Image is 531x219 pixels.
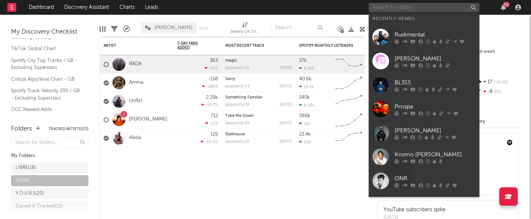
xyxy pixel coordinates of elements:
div: 125 [211,132,218,137]
div: [PERSON_NAME]. [395,54,476,63]
svg: Chart title [332,92,365,111]
div: Kosmo [PERSON_NAME] [395,150,476,159]
div: YouTube subscribers spike [383,206,445,214]
div: [DATE] [280,66,292,70]
div: 53 [503,2,510,7]
div: [DATE] [280,84,292,88]
button: 53 [501,4,506,10]
div: 21k [299,121,310,126]
div: Artist [104,44,159,48]
div: Weekly UK Streams (Weekly UK Streams) [230,28,260,36]
div: 001 ( 5 ) [15,176,29,185]
div: 37k [299,58,307,63]
a: 001(5) [11,175,88,186]
div: 140k [299,95,310,100]
a: magic [225,59,237,63]
div: 250 [299,140,311,145]
div: LIBRE ( 18 ) [15,163,36,172]
a: Rudimental [369,25,479,49]
svg: Chart title [332,55,365,74]
a: Amma [129,80,143,86]
div: My Folders [11,152,88,160]
div: Spotify Monthly Listeners [299,44,354,48]
a: Something Familiar [225,95,263,100]
a: Critical Algo/Viral Chart - GB [11,75,81,83]
a: [PERSON_NAME] [129,117,167,123]
div: 363 [210,58,218,63]
div: popularity: 22 [225,140,249,144]
span: 0 % [493,90,502,94]
div: -8 [475,87,524,97]
div: Something Familiar [225,95,292,100]
span: [PERSON_NAME] [155,25,192,30]
div: -11 % [205,121,218,126]
div: Dollhouse [225,132,292,136]
a: Prospa [369,97,479,121]
a: BL3SS [369,73,479,97]
div: 10.4k [299,84,314,89]
button: Save [199,27,209,31]
a: ONR [369,169,479,193]
div: -186 % [202,84,218,89]
div: magic [225,59,292,63]
span: 7-Day Fans Added [177,41,207,50]
a: LIBRE(18) [11,162,88,173]
div: ONR [395,174,476,183]
a: Take Me Down [225,114,254,118]
div: Weekly UK Streams (Weekly UK Streams) [230,18,260,40]
div: popularity: 33 [225,66,249,70]
a: OCC Newest Adds [11,105,81,114]
div: Most Recent Track [225,44,281,48]
div: Rudimental [395,30,476,39]
div: 398k [299,114,310,118]
div: popularity: 43 [225,84,250,88]
a: Unflirt [129,98,142,104]
div: -14 % [205,66,218,70]
a: Spotify Track Velocity 200 / GB - Excluding Superstars [11,87,81,102]
a: [PERSON_NAME] [369,193,479,217]
div: [DATE] [280,121,292,125]
div: [DATE] [280,140,292,144]
div: 2.29k [206,95,218,100]
a: Signed & Tracked(15) [11,201,88,212]
a: RADA [129,61,142,67]
div: Filters [111,18,118,40]
a: [PERSON_NAME] [369,121,479,145]
svg: Chart title [332,111,365,129]
input: Search... [271,22,326,33]
svg: Chart title [332,74,365,92]
svg: Chart title [332,129,365,147]
div: 23.4k [299,132,311,137]
div: BL3SS [395,78,476,87]
a: Kosmo [PERSON_NAME] [369,145,479,169]
div: 40.6k [299,77,312,81]
div: A&R Pipeline [123,18,130,40]
div: Signed & Tracked ( 15 ) [15,202,63,211]
div: -158 [208,77,218,81]
a: TikTok Global Chart [11,45,81,53]
a: Sorry [225,77,235,81]
a: [PERSON_NAME]. [369,49,479,73]
button: Tracked Artists(171) [49,127,88,131]
div: [DATE] [280,103,292,107]
div: 8.28k [299,103,315,108]
span: -19.1 % [492,80,508,84]
a: Spotify City Top Tracks / GB - Excluding Superstars [11,56,81,72]
div: -42.4 % [201,139,218,144]
div: 17 [475,77,524,87]
div: Sorry [225,77,292,81]
a: Y.O.U.R.S(20) [11,188,88,199]
div: Y.O.U.R.S ( 20 ) [15,189,44,198]
div: Prospa [395,102,476,111]
a: iKeda [129,135,141,141]
div: Recently Viewed [372,14,476,23]
div: Edit Columns [100,18,105,40]
input: Search for folders... [11,137,88,148]
a: Dollhouse [225,132,245,136]
div: 4.01k [299,66,314,71]
div: popularity: 39 [225,121,250,125]
div: -19.7 % [201,102,218,107]
div: My Discovery Checklist [11,28,88,36]
div: popularity: 39 [225,103,250,107]
div: 712 [211,114,218,118]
